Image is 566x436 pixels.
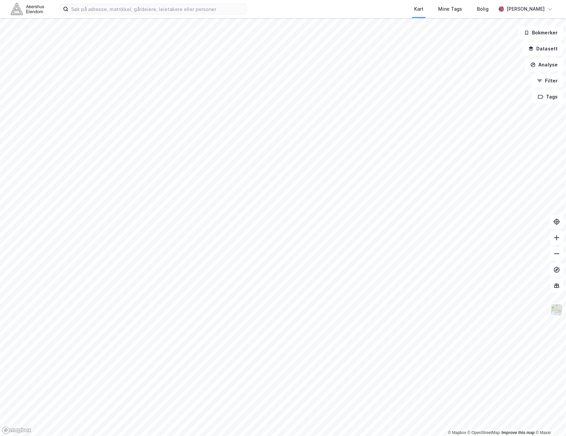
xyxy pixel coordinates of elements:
[523,42,563,55] button: Datasett
[525,58,563,71] button: Analyse
[11,3,44,15] img: akershus-eiendom-logo.9091f326c980b4bce74ccdd9f866810c.svg
[531,74,563,87] button: Filter
[507,5,545,13] div: [PERSON_NAME]
[448,430,466,435] a: Mapbox
[68,4,247,14] input: Søk på adresse, matrikkel, gårdeiere, leietakere eller personer
[518,26,563,39] button: Bokmerker
[502,430,535,435] a: Improve this map
[414,5,423,13] div: Kart
[477,5,489,13] div: Bolig
[532,90,563,103] button: Tags
[468,430,500,435] a: OpenStreetMap
[438,5,462,13] div: Mine Tags
[533,404,566,436] div: Kontrollprogram for chat
[550,303,563,316] img: Z
[533,404,566,436] iframe: Chat Widget
[2,426,31,434] a: Mapbox homepage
